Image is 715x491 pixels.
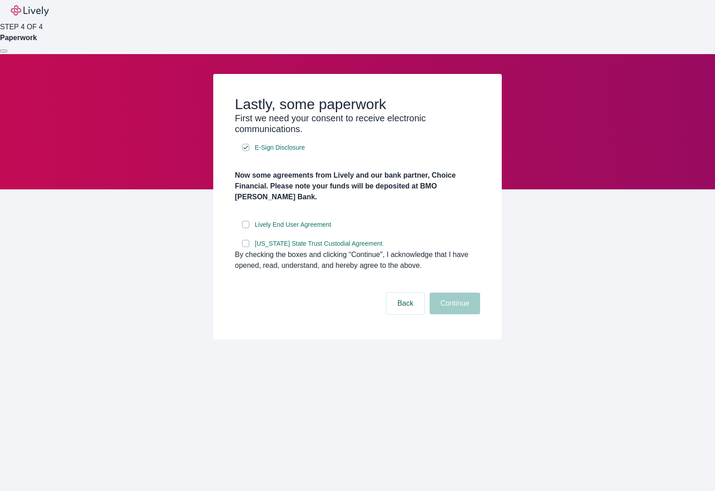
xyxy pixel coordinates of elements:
[386,293,424,314] button: Back
[11,5,49,16] img: Lively
[235,96,480,113] h2: Lastly, some paperwork
[255,239,383,248] span: [US_STATE] State Trust Custodial Agreement
[235,249,480,271] div: By checking the boxes and clicking “Continue", I acknowledge that I have opened, read, understand...
[253,142,307,153] a: e-sign disclosure document
[255,220,331,229] span: Lively End User Agreement
[253,219,333,230] a: e-sign disclosure document
[235,170,480,202] h4: Now some agreements from Lively and our bank partner, Choice Financial. Please note your funds wi...
[255,143,305,152] span: E-Sign Disclosure
[253,238,385,249] a: e-sign disclosure document
[235,113,480,134] h3: First we need your consent to receive electronic communications.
